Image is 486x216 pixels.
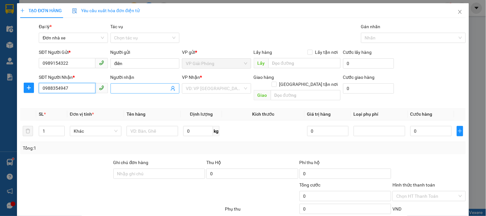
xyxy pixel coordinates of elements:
[182,75,200,80] span: VP Nhận
[68,28,125,34] strong: : [DOMAIN_NAME]
[99,85,104,90] span: phone
[72,8,77,13] img: icon
[300,182,321,187] span: Tổng cước
[72,8,140,13] span: Yêu cầu xuất hóa đơn điện tử
[74,126,118,136] span: Khác
[24,83,34,93] button: plus
[113,160,149,165] label: Ghi chú đơn hàng
[206,160,221,165] span: Thu Hộ
[410,112,432,117] span: Cước hàng
[68,29,83,34] span: Website
[190,112,213,117] span: Định lượng
[186,59,247,68] span: VP Giải Phóng
[20,8,62,13] span: TẠO ĐƠN HÀNG
[23,126,33,136] button: delete
[457,126,463,136] button: plus
[457,9,463,14] span: close
[343,75,375,80] label: Cước giao hàng
[361,24,381,29] label: Gán nhãn
[170,86,176,91] span: user-add
[7,37,70,44] span: VP gửi:
[23,145,188,152] div: Tổng: 1
[343,83,394,94] input: Cước giao hàng
[53,6,140,12] strong: CÔNG TY TNHH VĨNH QUANG
[254,50,272,55] span: Lấy hàng
[307,112,331,117] span: Giá trị hàng
[254,58,268,68] span: Lấy
[26,37,70,44] span: 437A Giải Phóng
[271,90,341,100] input: Dọc đường
[252,112,274,117] span: Kích thước
[307,126,349,136] input: 0
[70,112,94,117] span: Đơn vị tính
[24,85,34,90] span: plus
[343,58,394,69] input: Cước lấy hàng
[451,3,469,21] button: Close
[392,182,435,187] label: Hình thức thanh toán
[254,75,274,80] span: Giao hàng
[343,50,372,55] label: Cước lấy hàng
[111,24,123,29] label: Tác vụ
[268,58,341,68] input: Dọc đường
[113,169,205,179] input: Ghi chú đơn hàng
[392,206,401,212] span: VND
[127,126,178,136] input: VD: Bàn, Ghế
[99,60,104,65] span: phone
[70,14,122,21] strong: PHIẾU GỬI HÀNG
[39,74,108,81] div: SĐT Người Nhận
[457,129,463,134] span: plus
[127,112,145,117] span: Tên hàng
[351,108,408,120] th: Loại phụ phí
[213,126,219,136] span: kg
[6,47,26,52] strong: Người gửi:
[28,47,34,52] span: sơn
[182,49,251,56] div: VP gửi
[111,74,179,81] div: Người nhận
[313,49,341,56] span: Lấy tận nơi
[300,159,391,169] div: Phí thu hộ
[75,22,117,27] strong: Hotline : 0889 23 23 23
[39,24,52,29] span: Đại lý
[254,90,271,100] span: Giao
[4,6,31,33] img: logo
[43,33,104,43] span: Đơn nhà xe
[20,8,25,13] span: plus
[111,49,179,56] div: Người gửi
[39,49,108,56] div: SĐT Người Gửi
[277,81,341,88] span: [GEOGRAPHIC_DATA] tận nơi
[39,112,44,117] span: SL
